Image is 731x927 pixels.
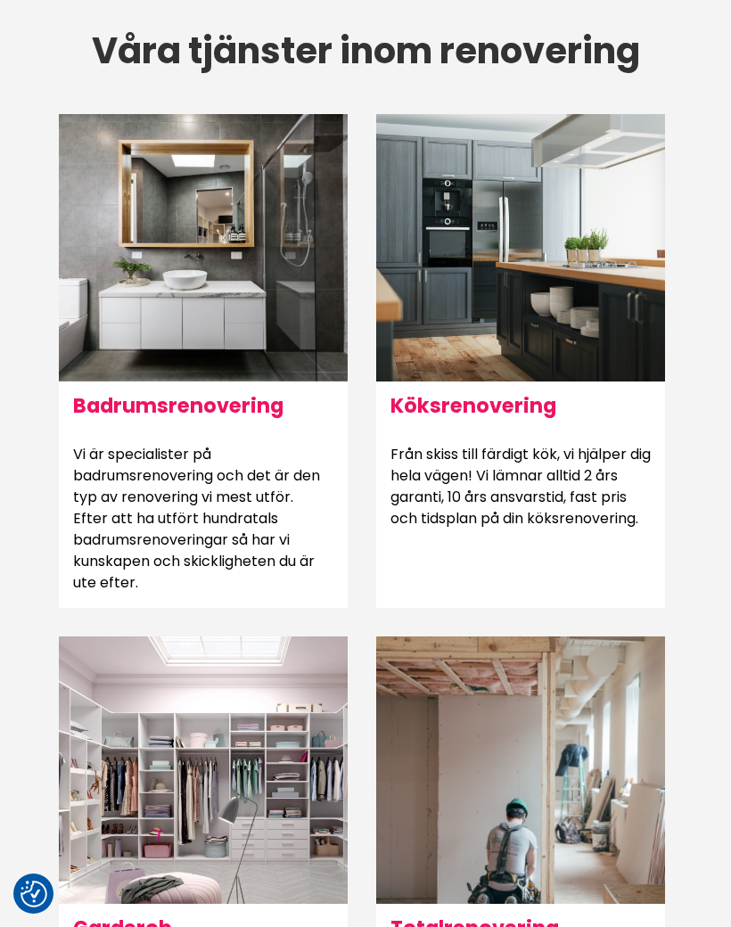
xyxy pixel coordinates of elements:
h6: Badrumsrenovering [59,381,348,430]
p: Från skiss till färdigt kök, vi hjälper dig hela vägen! Vi lämnar alltid 2 års garanti, 10 års an... [376,430,665,544]
h6: Köksrenovering [376,381,665,430]
a: Köksrenovering Från skiss till färdigt kök, vi hjälper dig hela vägen! Vi lämnar alltid 2 års gar... [376,114,665,544]
h2: Våra tjänster inom renovering [45,31,686,71]
button: Samtyckesinställningar [21,881,47,907]
a: Badrumsrenovering Vi är specialister på badrumsrenovering och det är den typ av renovering vi mes... [59,114,348,608]
img: Revisit consent button [21,881,47,907]
p: Vi är specialister på badrumsrenovering och det är den typ av renovering vi mest utför. Efter att... [59,430,348,608]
